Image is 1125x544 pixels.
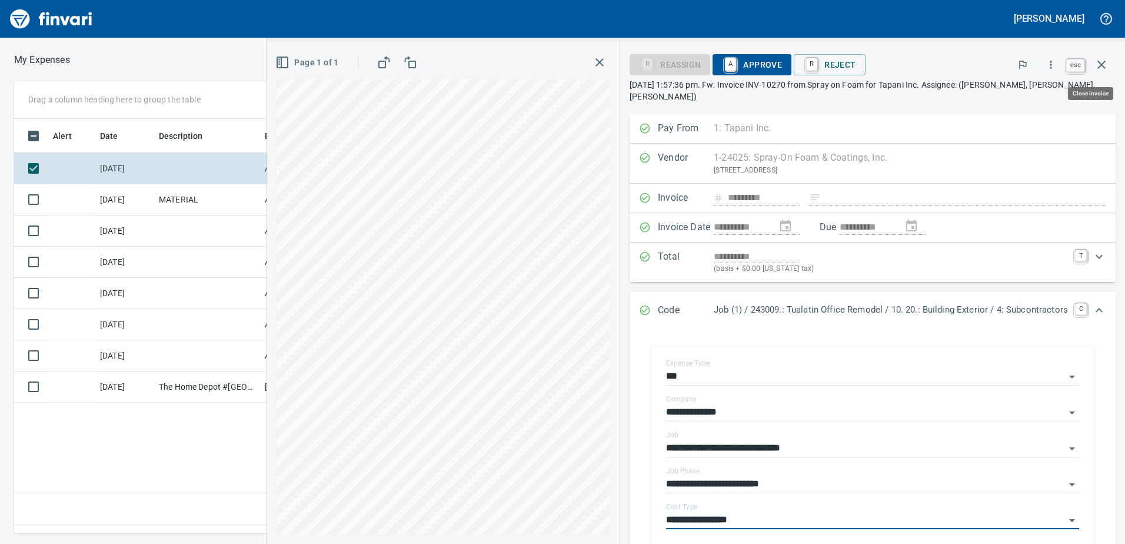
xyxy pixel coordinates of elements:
[713,54,791,75] button: AApprove
[1038,52,1064,78] button: More
[265,129,318,143] span: Employee
[14,53,70,67] p: My Expenses
[95,309,154,340] td: [DATE]
[273,52,343,74] button: Page 1 of 1
[154,184,260,215] td: MATERIAL
[794,54,865,75] button: RReject
[260,340,348,371] td: AP Invoices
[154,371,260,403] td: The Home Depot #[GEOGRAPHIC_DATA]
[95,247,154,278] td: [DATE]
[260,215,348,247] td: AP Invoices
[630,243,1116,282] div: Expand
[100,129,118,143] span: Date
[260,247,348,278] td: AP Invoices
[666,503,698,510] label: Cost Type
[714,263,1068,275] p: (basis + $0.00 [US_STATE] tax)
[1011,9,1087,28] button: [PERSON_NAME]
[260,309,348,340] td: AP Invoices
[95,278,154,309] td: [DATE]
[260,278,348,309] td: AP Invoices
[260,371,348,403] td: [PERSON_NAME]
[658,303,714,319] p: Code
[53,129,87,143] span: Alert
[1010,52,1036,78] button: Flag
[260,184,348,215] td: AP Invoices
[95,215,154,247] td: [DATE]
[1064,440,1080,457] button: Open
[28,94,201,105] p: Drag a column heading here to group the table
[666,360,710,367] label: Expense Type
[1075,303,1087,315] a: C
[666,396,697,403] label: Company
[95,153,154,184] td: [DATE]
[1064,512,1080,529] button: Open
[1064,404,1080,421] button: Open
[95,184,154,215] td: [DATE]
[95,371,154,403] td: [DATE]
[666,467,700,475] label: Job Phase
[725,58,736,71] a: A
[265,129,302,143] span: Employee
[1064,369,1080,385] button: Open
[260,153,348,184] td: AP Invoices
[806,58,817,71] a: R
[658,250,714,275] p: Total
[630,291,1116,330] div: Expand
[95,340,154,371] td: [DATE]
[159,129,203,143] span: Description
[53,129,72,143] span: Alert
[7,5,95,33] img: Finvari
[630,79,1116,102] p: [DATE] 1:57:36 pm. Fw: Invoice INV-10270 from Spray on Foam for Tapani Inc. Assignee: ([PERSON_NA...
[666,432,678,439] label: Job
[722,55,782,75] span: Approve
[1075,250,1087,261] a: T
[630,59,710,69] div: Reassign
[1064,476,1080,493] button: Open
[714,303,1068,317] p: Job (1) / 243009.: Tualatin Office Remodel / 10. 20.: Building Exterior / 4: Subcontractors
[1014,12,1084,25] h5: [PERSON_NAME]
[278,55,338,70] span: Page 1 of 1
[803,55,856,75] span: Reject
[100,129,134,143] span: Date
[14,53,70,67] nav: breadcrumb
[1067,59,1084,72] a: esc
[159,129,218,143] span: Description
